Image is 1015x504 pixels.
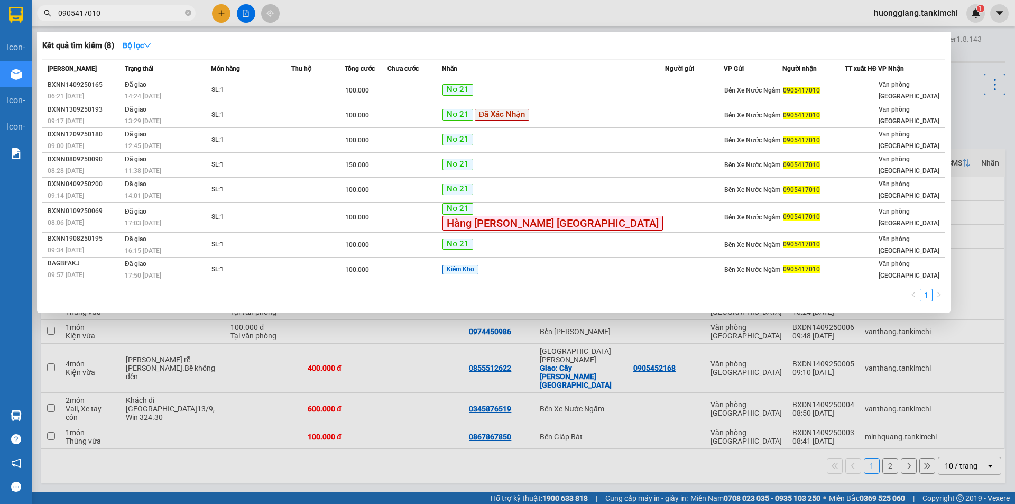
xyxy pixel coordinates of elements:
span: Thu hộ [291,65,311,72]
span: 09:17 [DATE] [48,117,84,125]
span: Bến Xe Nước Ngầm [724,87,780,94]
span: 14:24 [DATE] [125,93,161,100]
span: 0905417010 [783,265,820,273]
span: 0905417010 [783,136,820,144]
span: Kiểm Kho [442,265,478,274]
span: TT xuất HĐ [845,65,877,72]
span: 11:38 [DATE] [125,167,161,175]
span: VP Nhận [878,65,904,72]
span: right [936,291,942,298]
img: logo-vxr [9,7,23,23]
span: close-circle [185,8,191,19]
li: Next Page [933,289,945,301]
span: Đã giao [125,180,146,188]
span: Trạng thái [125,65,153,72]
li: 1 [920,289,933,301]
span: 100.000 [345,214,369,221]
span: message [11,482,21,492]
span: Bến Xe Nước Ngầm [724,136,780,144]
div: SL: 1 [211,134,291,146]
div: SL: 1 [211,264,291,276]
span: down [144,42,151,49]
span: Tổng cước [345,65,375,72]
span: Nơ 21 [442,203,473,215]
span: 09:00 [DATE] [48,142,84,150]
span: Nơ 21 [442,184,473,195]
span: 100.000 [345,87,369,94]
span: 0905417010 [783,213,820,221]
span: 0905417010 [783,87,820,94]
span: [PERSON_NAME] [48,65,97,72]
span: 16:15 [DATE] [125,247,161,254]
div: SL: 1 [211,184,291,196]
span: Nơ 21 [442,239,473,250]
span: Văn phòng [GEOGRAPHIC_DATA] [879,106,939,125]
span: Bến Xe Nước Ngầm [724,266,780,273]
div: BXNN0109250069 [48,206,122,217]
span: Văn phòng [GEOGRAPHIC_DATA] [879,260,939,279]
span: Nơ 21 [442,109,473,121]
span: 0905417010 [783,186,820,194]
div: BXNN1309250193 [48,104,122,115]
span: 17:03 [DATE] [125,219,161,227]
div: SL: 1 [211,109,291,121]
span: Văn phòng [GEOGRAPHIC_DATA] [879,235,939,254]
span: search [44,10,51,17]
button: left [907,289,920,301]
div: icon- [7,94,25,107]
span: Bến Xe Nước Ngầm [724,214,780,221]
span: 0905417010 [783,241,820,248]
span: Nơ 21 [442,159,473,170]
span: 150.000 [345,161,369,169]
div: icon- [7,41,25,54]
div: BXNN0409250200 [48,179,122,190]
span: Nhãn [442,65,457,72]
span: Văn phòng [GEOGRAPHIC_DATA] [879,180,939,199]
span: Người nhận [782,65,817,72]
span: 100.000 [345,241,369,249]
span: 17:50 [DATE] [125,272,161,279]
span: 0905417010 [783,161,820,169]
span: 100.000 [345,136,369,144]
h3: Kết quả tìm kiếm ( 8 ) [42,40,114,51]
span: 13:29 [DATE] [125,117,161,125]
span: Văn phòng [GEOGRAPHIC_DATA] [879,155,939,175]
img: solution-icon [11,148,22,159]
span: Đã giao [125,235,146,243]
span: Người gửi [665,65,694,72]
img: warehouse-icon [11,69,22,80]
span: Văn phòng [GEOGRAPHIC_DATA] [879,208,939,227]
span: 06:21 [DATE] [48,93,84,100]
span: 09:34 [DATE] [48,246,84,254]
div: BXNN1209250180 [48,129,122,140]
span: Đã giao [125,260,146,268]
strong: Bộ lọc [123,41,151,50]
span: Đã giao [125,81,146,88]
span: 0905417010 [783,112,820,119]
span: 08:28 [DATE] [48,167,84,175]
span: 100.000 [345,112,369,119]
div: SL: 1 [211,212,291,223]
span: Văn phòng [GEOGRAPHIC_DATA] [879,131,939,150]
span: Hàng [PERSON_NAME] [GEOGRAPHIC_DATA] [442,216,663,231]
span: Chưa cước [387,65,419,72]
span: Đã giao [125,131,146,138]
span: Bến Xe Nước Ngầm [724,112,780,119]
span: VP Gửi [724,65,744,72]
span: Bến Xe Nước Ngầm [724,161,780,169]
div: SL: 1 [211,159,291,171]
span: 09:14 [DATE] [48,192,84,199]
span: Đã giao [125,155,146,163]
span: Đã giao [125,208,146,215]
img: warehouse-icon [11,410,22,421]
span: Bến Xe Nước Ngầm [724,186,780,194]
span: 09:57 [DATE] [48,271,84,279]
a: 1 [920,289,932,301]
span: Đã giao [125,106,146,113]
span: close-circle [185,10,191,16]
span: Nơ 21 [442,134,473,145]
input: Tìm tên, số ĐT hoặc mã đơn [58,7,183,19]
div: BXNN1908250195 [48,233,122,244]
span: 100.000 [345,266,369,273]
div: BXNN1409250165 [48,79,122,90]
